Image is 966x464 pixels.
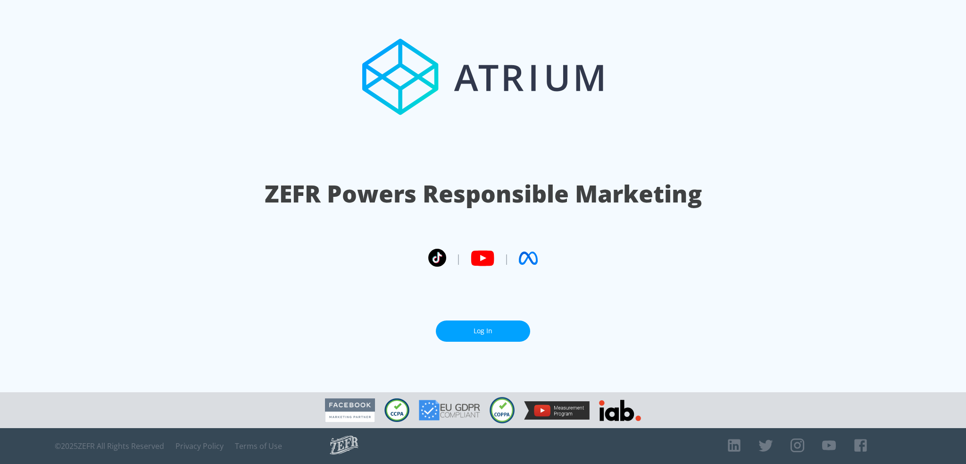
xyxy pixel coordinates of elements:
span: | [504,251,509,265]
img: YouTube Measurement Program [524,401,590,420]
img: GDPR Compliant [419,400,480,421]
a: Log In [436,321,530,342]
a: Privacy Policy [175,441,224,451]
img: Facebook Marketing Partner [325,398,375,422]
h1: ZEFR Powers Responsible Marketing [265,177,702,210]
img: IAB [599,400,641,421]
img: COPPA Compliant [490,397,515,423]
a: Terms of Use [235,441,282,451]
img: CCPA Compliant [384,398,409,422]
span: © 2025 ZEFR All Rights Reserved [55,441,164,451]
span: | [456,251,461,265]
